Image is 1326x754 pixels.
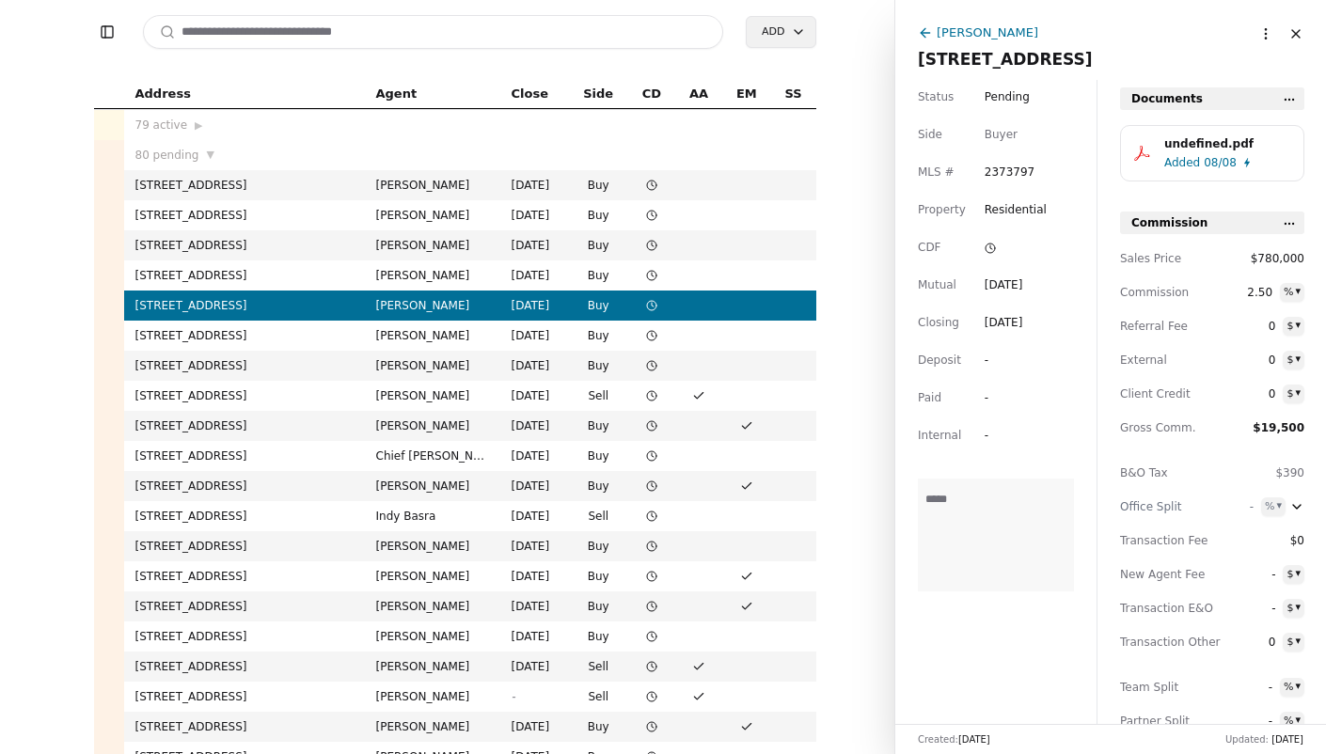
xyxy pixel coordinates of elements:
td: [DATE] [500,230,569,260]
td: Buy [569,200,628,230]
div: Office Split [1120,497,1205,516]
span: Mutual [918,275,956,294]
td: [DATE] [500,471,569,501]
span: [DATE] [958,734,990,745]
td: [PERSON_NAME] [365,411,500,441]
span: - [1220,497,1254,516]
span: Side [918,125,942,144]
td: [DATE] [500,200,569,230]
span: Paid [918,388,941,407]
td: [STREET_ADDRESS] [124,712,365,742]
button: $ [1283,351,1304,369]
td: [STREET_ADDRESS] [124,170,365,200]
span: CDF [918,238,941,257]
button: $ [1283,385,1304,403]
td: [PERSON_NAME] [365,712,500,742]
span: 80 pending [135,146,199,165]
button: $ [1283,633,1304,652]
td: [PERSON_NAME] [365,230,500,260]
td: [DATE] [500,291,569,321]
td: [STREET_ADDRESS] [124,381,365,411]
td: [PERSON_NAME] [365,621,500,652]
span: External [1120,351,1205,369]
span: - [1239,712,1272,730]
td: [STREET_ADDRESS] [124,561,365,591]
td: [DATE] [500,441,569,471]
span: New Agent Fee [1120,565,1205,584]
span: Internal [918,426,961,445]
div: ▾ [1295,317,1301,334]
div: - [985,351,1018,369]
div: [DATE] [985,313,1023,332]
td: [DATE] [500,591,569,621]
td: [STREET_ADDRESS] [124,531,365,561]
div: - [985,388,1018,407]
td: Buy [569,712,628,742]
div: Buyer [985,125,1018,144]
td: Buy [569,471,628,501]
td: [PERSON_NAME] [365,351,500,381]
span: 0 [1241,633,1275,652]
td: [DATE] [500,381,569,411]
span: B&O Tax [1120,463,1205,482]
td: Sell [569,652,628,682]
td: [DATE] [500,260,569,291]
div: undefined.pdf [1164,134,1290,153]
button: % [1280,283,1304,302]
td: [DATE] [500,411,569,441]
td: [DATE] [500,531,569,561]
span: 08/08 [1204,153,1237,172]
div: ▾ [1295,712,1301,729]
span: Agent [376,84,418,104]
button: % [1261,497,1286,516]
div: ▾ [1295,678,1301,695]
span: Referral Fee [1120,317,1205,336]
td: Buy [569,321,628,351]
span: 0 [1241,385,1275,403]
div: - [985,426,1018,445]
td: Buy [569,411,628,441]
button: % [1280,712,1304,730]
td: [STREET_ADDRESS] [124,260,365,291]
td: [PERSON_NAME] [365,291,500,321]
button: undefined.pdfAdded08/08 [1120,125,1304,181]
span: Gross Comm. [1120,418,1205,437]
td: [PERSON_NAME] [365,561,500,591]
div: ▾ [1295,599,1301,616]
td: [STREET_ADDRESS] [124,621,365,652]
div: [DATE] [985,275,1023,294]
td: [STREET_ADDRESS] [124,200,365,230]
span: - [512,690,515,703]
td: [PERSON_NAME] [365,321,500,351]
td: [PERSON_NAME] [365,531,500,561]
span: Team Split [1120,678,1205,697]
td: Buy [569,260,628,291]
span: 0 [1241,351,1275,369]
td: [DATE] [500,321,569,351]
div: ▾ [1276,497,1282,514]
td: [PERSON_NAME] [365,170,500,200]
td: [PERSON_NAME] [365,652,500,682]
span: Address [135,84,191,104]
td: Buy [569,230,628,260]
td: [DATE] [500,712,569,742]
span: CD [642,84,661,104]
td: Buy [569,561,628,591]
span: Transaction E&O [1120,599,1205,618]
span: Added [1164,153,1200,172]
button: $ [1283,565,1304,584]
div: ▾ [1295,385,1301,401]
td: [DATE] [500,561,569,591]
td: Chief [PERSON_NAME] [365,441,500,471]
span: Property [918,200,966,219]
div: ▾ [1295,351,1301,368]
span: - [1239,678,1272,697]
span: Documents [1131,89,1203,108]
span: Pending [985,87,1030,106]
td: [DATE] [500,501,569,531]
span: $780,000 [1251,249,1304,268]
span: $19,500 [1253,421,1304,434]
span: AA [689,84,708,104]
td: [STREET_ADDRESS] [124,411,365,441]
td: [STREET_ADDRESS] [124,441,365,471]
